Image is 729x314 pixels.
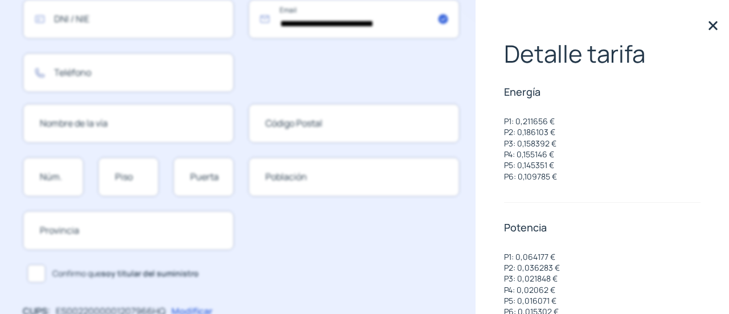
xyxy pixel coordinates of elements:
p: P4: 0,155146 € [504,149,557,160]
p: P3: 0,021848 € [504,273,560,284]
b: soy titular del suministro [101,268,199,279]
span: Confirmo que [52,267,199,280]
p: Potencia [504,221,701,234]
p: P1: 0,064177 € [504,251,560,262]
p: Energía [504,85,701,99]
p: P1: 0,211656 € [504,116,557,127]
p: P5: 0,016071 € [504,295,560,306]
p: P2: 0,036283 € [504,262,560,273]
p: P6: 0,109785 € [504,171,557,182]
p: P4: 0,02062 € [504,284,560,295]
p: P3: 0,158392 € [504,138,557,149]
p: P5: 0,145351 € [504,160,557,170]
p: Detalle tarifa [504,40,701,67]
p: P2: 0,186103 € [504,127,557,137]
